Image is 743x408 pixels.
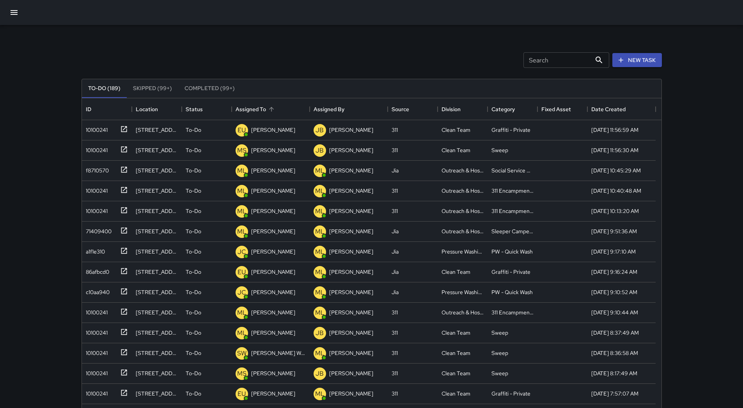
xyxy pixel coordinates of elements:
p: ML [315,308,325,318]
p: [PERSON_NAME] [329,146,373,154]
div: 8/11/2025, 9:10:52 AM [591,288,637,296]
p: [PERSON_NAME] [329,167,373,174]
div: Jia [392,268,399,276]
p: To-Do [186,207,201,215]
div: 311 [392,390,398,397]
div: 311 [392,207,398,215]
div: 311 Encampments [491,309,534,316]
p: To-Do [186,268,201,276]
button: Skipped (99+) [127,79,178,98]
p: To-Do [186,369,201,377]
div: Source [392,98,409,120]
div: Outreach & Hospitality [442,187,484,195]
div: Graffiti - Private [491,390,530,397]
div: Date Created [591,98,626,120]
p: MS [237,146,246,155]
div: Location [132,98,182,120]
div: 508 Natoma Street [136,187,178,195]
div: Fixed Asset [537,98,587,120]
div: 311 [392,309,398,316]
p: [PERSON_NAME] [251,329,295,337]
p: [PERSON_NAME] [251,126,295,134]
p: [PERSON_NAME] [251,268,295,276]
p: To-Do [186,390,201,397]
div: 8/11/2025, 7:57:07 AM [591,390,638,397]
div: 10100241 [83,326,108,337]
p: [PERSON_NAME] [251,369,295,377]
p: To-Do [186,309,201,316]
p: MS [237,369,246,378]
div: 86afbcd0 [83,265,109,276]
button: New Task [612,53,662,67]
p: EU [238,268,246,277]
div: Assigned To [236,98,266,120]
p: [PERSON_NAME] [251,146,295,154]
div: 311 [392,349,398,357]
p: To-Do [186,288,201,296]
div: Graffiti - Private [491,268,530,276]
div: Status [182,98,232,120]
p: [PERSON_NAME] [329,369,373,377]
p: ML [315,349,325,358]
p: [PERSON_NAME] [329,126,373,134]
div: Jia [392,248,399,255]
div: Division [438,98,488,120]
div: Clean Team [442,146,470,154]
div: 10100241 [83,305,108,316]
p: ML [237,166,246,176]
p: [PERSON_NAME] [329,187,373,195]
div: Jia [392,167,399,174]
div: 311 Encampments [491,187,534,195]
div: Fixed Asset [541,98,571,120]
div: Clean Team [442,268,470,276]
p: ML [237,207,246,216]
p: [PERSON_NAME] [329,248,373,255]
p: To-Do [186,349,201,357]
div: Outreach & Hospitality [442,167,484,174]
div: 311 [392,126,398,134]
div: Status [186,98,203,120]
p: [PERSON_NAME] [251,227,295,235]
div: 311 [392,146,398,154]
p: [PERSON_NAME] [329,227,373,235]
div: 71409400 [83,224,112,235]
div: 311 Encampments [491,207,534,215]
div: 10100241 [83,366,108,377]
div: ID [86,98,91,120]
div: Assigned By [310,98,388,120]
div: 10100241 [83,143,108,154]
p: To-Do [186,329,201,337]
p: ML [315,389,325,399]
p: [PERSON_NAME] [251,187,295,195]
div: Outreach & Hospitality [442,207,484,215]
div: 481 Minna Street [136,309,178,316]
div: 481 Jessie Street [136,349,178,357]
p: [PERSON_NAME] [329,268,373,276]
div: 8/11/2025, 8:17:49 AM [591,369,637,377]
div: Source [388,98,438,120]
p: To-Do [186,227,201,235]
div: 478 Tehama Street [136,167,178,174]
div: 481 Jessie Street [136,329,178,337]
div: 8/11/2025, 10:13:20 AM [591,207,639,215]
div: 10100241 [83,184,108,195]
p: [PERSON_NAME] [329,207,373,215]
button: Sort [266,104,277,115]
div: 991 Market Street [136,390,178,397]
div: 518 Minna Street [136,126,178,134]
button: To-Do (189) [82,79,127,98]
p: JC [238,247,246,257]
p: EU [238,126,246,135]
button: Completed (99+) [178,79,241,98]
p: [PERSON_NAME] [251,390,295,397]
div: 1101 Market Street [136,288,178,296]
div: f8710570 [83,163,109,174]
div: Assigned To [232,98,310,120]
div: Jia [392,288,399,296]
div: Jia [392,227,399,235]
div: 10100241 [83,387,108,397]
p: [PERSON_NAME] [329,288,373,296]
p: To-Do [186,146,201,154]
div: Date Created [587,98,656,120]
div: 8/11/2025, 11:56:59 AM [591,126,638,134]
